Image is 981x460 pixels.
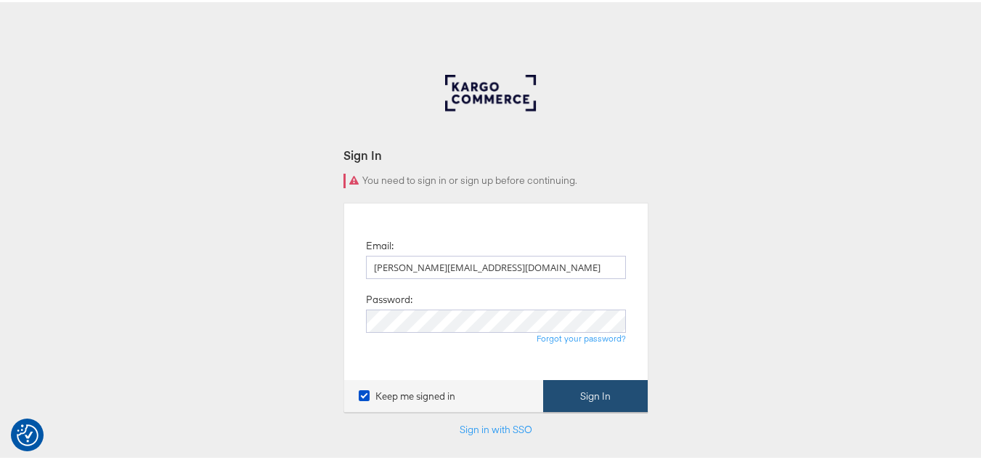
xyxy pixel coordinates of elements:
input: Email [366,254,626,277]
img: Revisit consent button [17,422,38,444]
button: Sign In [543,378,648,411]
button: Consent Preferences [17,422,38,444]
div: You need to sign in or sign up before continuing. [343,172,648,186]
div: Sign In [343,145,648,161]
a: Forgot your password? [537,331,626,342]
label: Password: [366,291,412,304]
label: Email: [366,237,394,251]
a: Sign in with SSO [460,421,532,434]
label: Keep me signed in [359,387,455,401]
